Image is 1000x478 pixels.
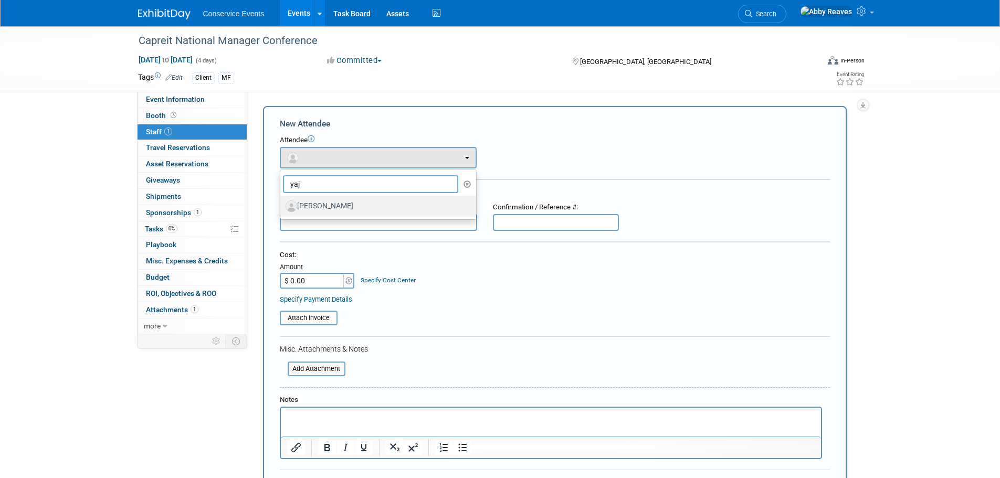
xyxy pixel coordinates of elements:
a: ROI, Objectives & ROO [138,286,247,302]
button: Bullet list [454,440,471,455]
a: Edit [165,74,183,81]
a: Search [738,5,786,23]
button: Insert/edit link [287,440,305,455]
label: [PERSON_NAME] [286,198,466,215]
span: [DATE] [DATE] [138,55,193,65]
div: Registration / Ticket Info (optional) [280,187,830,197]
span: ROI, Objectives & ROO [146,289,216,298]
a: Booth [138,108,247,124]
div: Capreit National Manager Conference [135,31,803,50]
div: Misc. Attachments & Notes [280,344,830,354]
div: In-Person [840,57,865,65]
span: Event Information [146,95,205,103]
td: Tags [138,72,183,84]
div: New Attendee [280,118,830,130]
span: Budget [146,273,170,281]
div: Amount [280,262,356,273]
button: Numbered list [435,440,453,455]
span: Staff [146,128,172,136]
a: Specify Cost Center [361,277,416,284]
button: Superscript [404,440,422,455]
span: more [144,322,161,330]
div: Client [192,72,215,83]
span: 1 [164,128,172,135]
span: Travel Reservations [146,143,210,152]
td: Toggle Event Tabs [225,334,247,348]
td: Personalize Event Tab Strip [207,334,226,348]
span: Shipments [146,192,181,200]
a: Sponsorships1 [138,205,247,221]
span: Playbook [146,240,176,249]
button: Underline [355,440,373,455]
button: Italic [336,440,354,455]
img: Associate-Profile-5.png [286,200,297,212]
a: Attachments1 [138,302,247,318]
span: 1 [194,208,202,216]
a: Playbook [138,237,247,253]
img: Abby Reaves [800,6,852,17]
span: to [161,56,171,64]
a: Asset Reservations [138,156,247,172]
span: (4 days) [195,57,217,64]
span: 0% [166,225,177,232]
span: Conservice Events [203,9,265,18]
input: Search [283,175,459,193]
span: Tasks [145,225,177,233]
span: Attachments [146,305,198,314]
a: Misc. Expenses & Credits [138,253,247,269]
span: Search [752,10,776,18]
span: [GEOGRAPHIC_DATA], [GEOGRAPHIC_DATA] [580,58,711,66]
a: Tasks0% [138,221,247,237]
a: Budget [138,270,247,285]
img: Format-Inperson.png [828,56,838,65]
span: Giveaways [146,176,180,184]
a: Shipments [138,189,247,205]
div: Confirmation / Reference #: [493,203,619,213]
span: Booth [146,111,178,120]
span: Booth not reserved yet [169,111,178,119]
span: Sponsorships [146,208,202,217]
span: 1 [191,305,198,313]
a: Giveaways [138,173,247,188]
span: Asset Reservations [146,160,208,168]
a: more [138,318,247,334]
button: Subscript [386,440,404,455]
span: Misc. Expenses & Credits [146,257,228,265]
a: Event Information [138,92,247,108]
button: Bold [318,440,336,455]
iframe: Rich Text Area [281,408,821,437]
div: Notes [280,395,822,405]
button: Committed [323,55,386,66]
img: ExhibitDay [138,9,191,19]
a: Staff1 [138,124,247,140]
div: MF [218,72,234,83]
div: Event Format [757,55,865,70]
a: Specify Payment Details [280,295,352,303]
div: Attendee [280,135,830,145]
div: Event Rating [836,72,864,77]
a: Travel Reservations [138,140,247,156]
div: Cost: [280,250,830,260]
